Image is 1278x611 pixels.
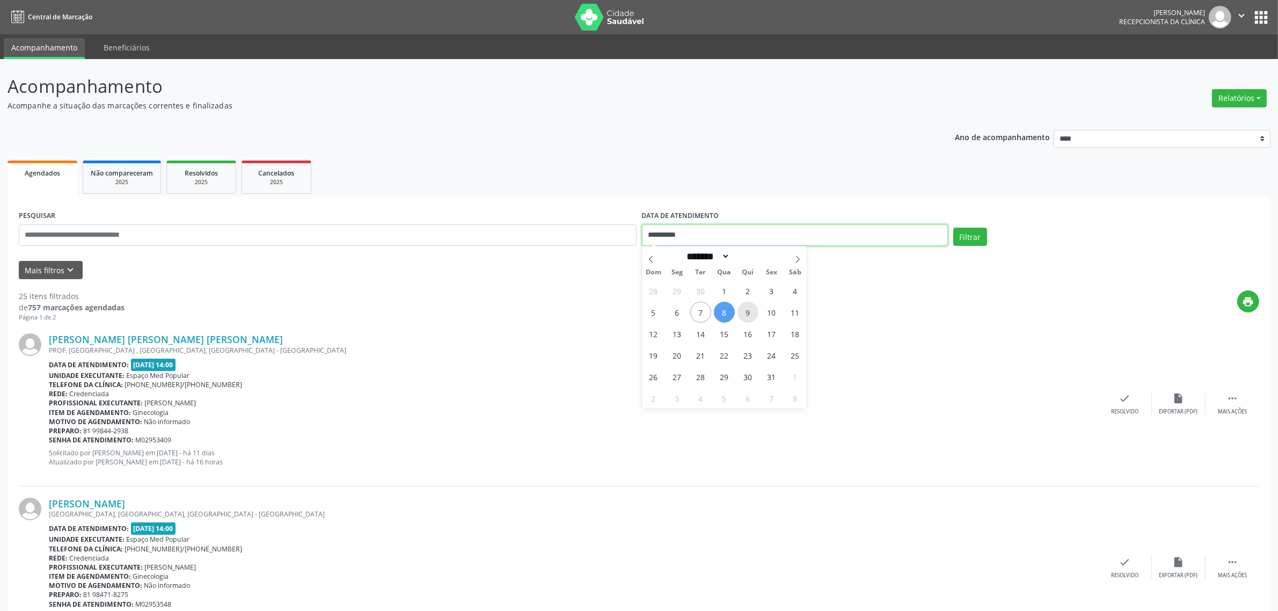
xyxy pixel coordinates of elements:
span: Outubro 5, 2025 [643,302,664,323]
span: Outubro 23, 2025 [737,345,758,366]
span: Cancelados [259,169,295,178]
i: insert_drive_file [1173,556,1185,568]
b: Senha de atendimento: [49,435,134,445]
b: Profissional executante: [49,563,143,572]
b: Data de atendimento: [49,524,129,533]
span: Outubro 10, 2025 [761,302,782,323]
div: PROF. [GEOGRAPHIC_DATA] , [GEOGRAPHIC_DATA], [GEOGRAPHIC_DATA] - [GEOGRAPHIC_DATA] [49,346,1098,355]
div: Resolvido [1111,572,1138,579]
a: [PERSON_NAME] [PERSON_NAME] [PERSON_NAME] [49,333,283,345]
i:  [1236,10,1247,21]
span: Novembro 2, 2025 [643,388,664,409]
span: Espaço Med Popular [127,371,190,380]
span: Outubro 21, 2025 [690,345,711,366]
div: Mais ações [1218,572,1247,579]
div: Mais ações [1218,408,1247,416]
span: Outubro 22, 2025 [714,345,735,366]
p: Acompanhe a situação das marcações correntes e finalizadas [8,100,892,111]
span: Setembro 30, 2025 [690,280,711,301]
label: PESQUISAR [19,208,55,224]
span: Outubro 30, 2025 [737,366,758,387]
span: [DATE] 14:00 [131,359,176,371]
span: Outubro 24, 2025 [761,345,782,366]
button:  [1231,6,1252,28]
i: print [1243,296,1254,308]
b: Preparo: [49,426,82,435]
img: img [19,498,41,520]
b: Motivo de agendamento: [49,417,142,426]
button: Relatórios [1212,89,1267,107]
b: Senha de atendimento: [49,600,134,609]
p: Solicitado por [PERSON_NAME] em [DATE] - há 11 dias Atualizado por [PERSON_NAME] em [DATE] - há 1... [49,448,1098,467]
div: 2025 [174,178,228,186]
div: Página 1 de 2 [19,313,125,322]
b: Item de agendamento: [49,572,131,581]
span: Qui [736,269,760,276]
span: Outubro 16, 2025 [737,323,758,344]
span: Outubro 26, 2025 [643,366,664,387]
span: Credenciada [70,554,109,563]
button: Filtrar [953,228,987,246]
span: Agendados [25,169,60,178]
span: Outubro 12, 2025 [643,323,664,344]
span: Sex [760,269,784,276]
span: Outubro 2, 2025 [737,280,758,301]
div: de [19,302,125,313]
strong: 757 marcações agendadas [28,302,125,312]
img: img [1209,6,1231,28]
span: 81 98471-8275 [84,590,129,599]
b: Preparo: [49,590,82,599]
label: DATA DE ATENDIMENTO [642,208,719,224]
span: Outubro 17, 2025 [761,323,782,344]
button: apps [1252,8,1270,27]
span: Novembro 3, 2025 [667,388,688,409]
span: Novembro 8, 2025 [785,388,806,409]
span: [PHONE_NUMBER]/[PHONE_NUMBER] [125,544,243,554]
i:  [1226,392,1238,404]
div: 2025 [250,178,303,186]
span: Setembro 29, 2025 [667,280,688,301]
b: Item de agendamento: [49,408,131,417]
i: insert_drive_file [1173,392,1185,404]
div: [PERSON_NAME] [1119,8,1205,17]
div: 25 itens filtrados [19,290,125,302]
span: Resolvidos [185,169,218,178]
span: Novembro 7, 2025 [761,388,782,409]
p: Ano de acompanhamento [955,130,1050,143]
span: M02953409 [136,435,172,445]
div: 2025 [91,178,153,186]
span: Outubro 20, 2025 [667,345,688,366]
span: Novembro 1, 2025 [785,366,806,387]
span: M02953548 [136,600,172,609]
span: Outubro 25, 2025 [785,345,806,366]
div: Exportar (PDF) [1159,572,1198,579]
b: Unidade executante: [49,371,125,380]
span: Outubro 15, 2025 [714,323,735,344]
button: Mais filtroskeyboard_arrow_down [19,261,83,280]
span: Ter [689,269,713,276]
span: [PERSON_NAME] [145,398,196,408]
b: Telefone da clínica: [49,380,123,389]
span: Ginecologia [133,572,169,581]
i:  [1226,556,1238,568]
span: Outubro 31, 2025 [761,366,782,387]
span: Não compareceram [91,169,153,178]
span: Outubro 3, 2025 [761,280,782,301]
span: Setembro 28, 2025 [643,280,664,301]
a: Beneficiários [96,38,157,57]
div: Resolvido [1111,408,1138,416]
i: check [1119,392,1131,404]
button: print [1237,290,1259,312]
span: Outubro 1, 2025 [714,280,735,301]
span: Outubro 29, 2025 [714,366,735,387]
span: Credenciada [70,389,109,398]
span: Outubro 11, 2025 [785,302,806,323]
b: Profissional executante: [49,398,143,408]
span: Outubro 18, 2025 [785,323,806,344]
span: Espaço Med Popular [127,535,190,544]
b: Rede: [49,554,68,563]
span: [PERSON_NAME] [145,563,196,572]
div: Exportar (PDF) [1159,408,1198,416]
span: Ginecologia [133,408,169,417]
span: [DATE] 14:00 [131,522,176,535]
